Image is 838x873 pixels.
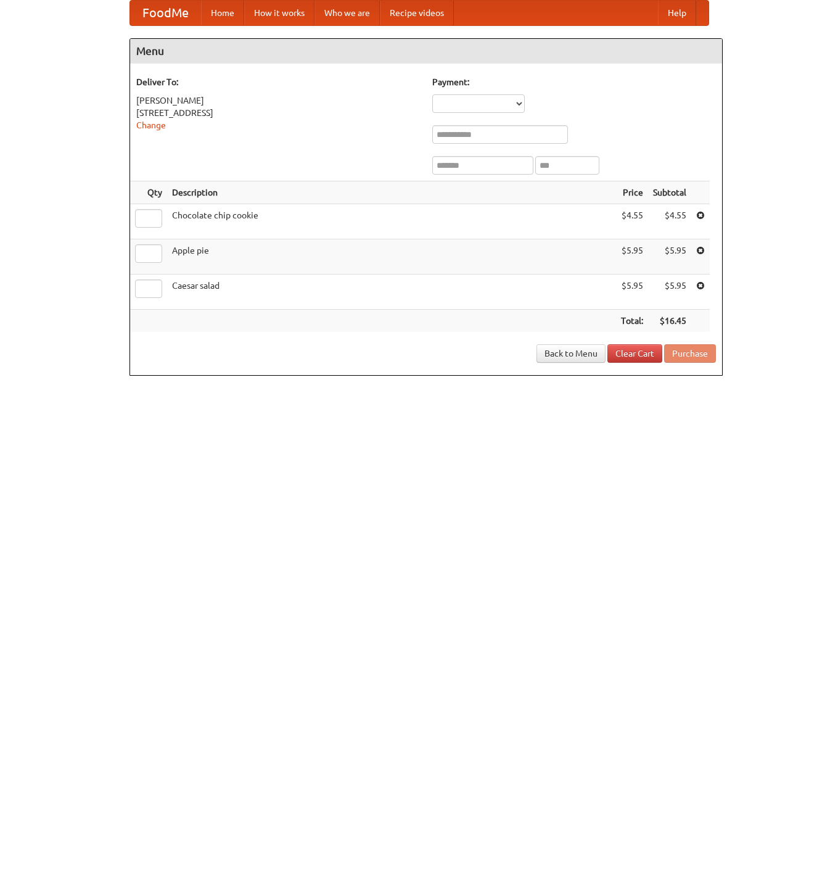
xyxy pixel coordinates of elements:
[616,204,648,239] td: $4.55
[136,94,420,107] div: [PERSON_NAME]
[648,310,691,333] th: $16.45
[167,181,616,204] th: Description
[648,275,691,310] td: $5.95
[167,239,616,275] td: Apple pie
[130,1,201,25] a: FoodMe
[314,1,380,25] a: Who we are
[616,181,648,204] th: Price
[648,204,691,239] td: $4.55
[136,120,166,130] a: Change
[201,1,244,25] a: Home
[380,1,454,25] a: Recipe videos
[607,344,662,363] a: Clear Cart
[130,181,167,204] th: Qty
[136,76,420,88] h5: Deliver To:
[648,239,691,275] td: $5.95
[130,39,722,64] h4: Menu
[616,239,648,275] td: $5.95
[616,275,648,310] td: $5.95
[167,204,616,239] td: Chocolate chip cookie
[136,107,420,119] div: [STREET_ADDRESS]
[648,181,691,204] th: Subtotal
[536,344,606,363] a: Back to Menu
[616,310,648,333] th: Total:
[664,344,716,363] button: Purchase
[658,1,696,25] a: Help
[167,275,616,310] td: Caesar salad
[244,1,314,25] a: How it works
[432,76,716,88] h5: Payment:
